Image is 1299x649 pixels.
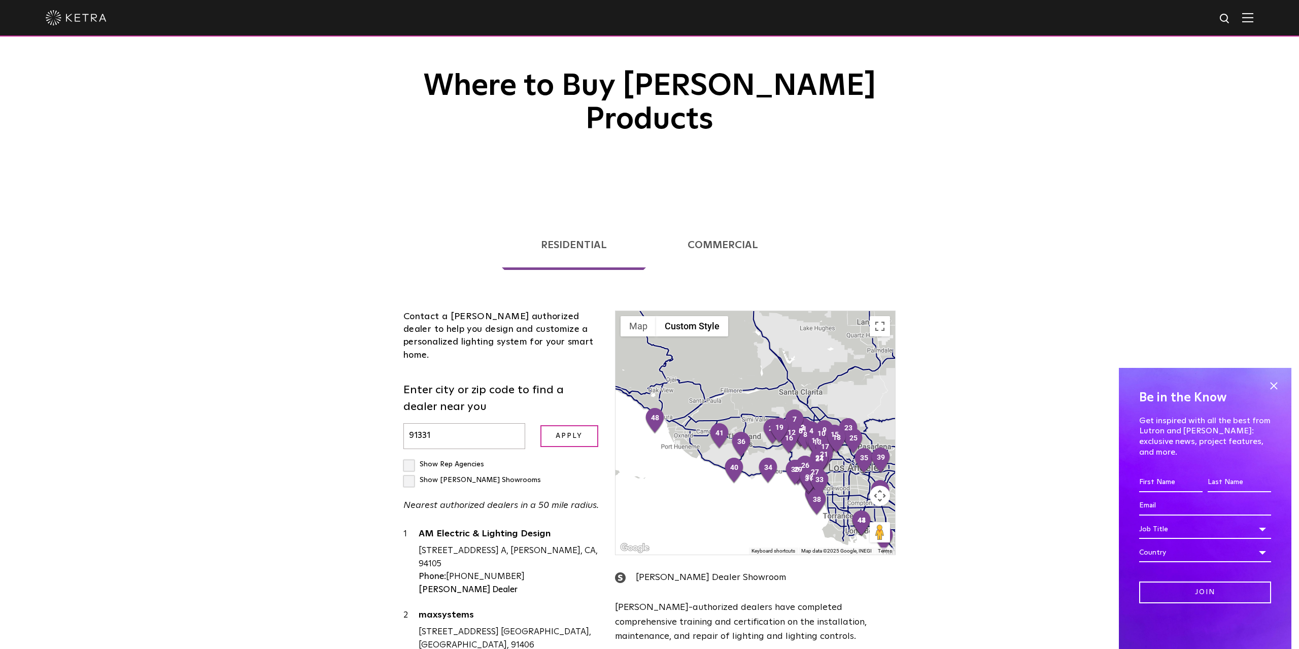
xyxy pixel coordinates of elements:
[807,432,828,459] div: 13
[46,10,107,25] img: ketra-logo-2019-white
[809,448,830,475] div: 22
[648,220,797,270] a: Commercial
[419,586,518,594] strong: [PERSON_NAME] Dealer
[419,610,600,623] a: maxsystems
[403,498,600,513] p: Nearest authorized dealers in a 50 mile radius.
[1139,416,1271,458] p: Get inspired with all the best from Lutron and [PERSON_NAME]: exclusive news, project features, a...
[781,422,802,450] div: 12
[804,462,826,489] div: 27
[1242,13,1253,22] img: Hamburger%20Nav.svg
[804,484,825,511] div: 37
[618,541,652,555] a: Open this area in Google Maps (opens a new window)
[419,570,600,584] div: [PHONE_NUMBER]
[826,427,847,455] div: 18
[403,528,419,596] div: 1
[656,316,728,336] button: Custom Style
[1219,13,1232,25] img: search icon
[806,489,828,517] div: 38
[870,486,890,506] button: Map camera controls
[419,572,446,581] strong: Phone:
[795,424,816,452] div: 8
[758,457,779,485] div: 34
[784,409,805,436] div: 7
[1139,388,1271,407] h4: Be in the Know
[644,407,666,435] div: 48
[811,423,832,451] div: 10
[809,469,830,497] div: 33
[795,455,816,483] div: 26
[851,510,872,537] div: 44
[1139,582,1271,603] input: Join
[870,316,890,336] button: Toggle fullscreen view
[801,548,872,554] span: Map data ©2025 Google, INEGI
[1139,473,1203,492] input: First Name
[784,459,806,487] div: 30
[1139,496,1271,516] input: Email
[824,424,845,452] div: 15
[618,541,652,555] img: Google
[709,423,730,450] div: 41
[403,382,600,416] label: Enter city or zip code to find a dealer near you
[762,418,783,446] div: 20
[805,430,826,458] div: 11
[615,572,626,583] img: showroom_icon.png
[724,457,745,485] div: 40
[419,544,600,570] div: [STREET_ADDRESS] A, [PERSON_NAME], CA, 94105
[870,447,892,474] div: 39
[403,461,484,468] label: Show Rep Agencies
[870,480,891,507] div: 42
[814,436,836,464] div: 17
[799,467,820,494] div: 32
[870,522,890,542] button: Drag Pegman onto the map to open Street View
[615,570,896,585] div: [PERSON_NAME] Dealer Showroom
[1139,520,1271,539] div: Job Title
[621,316,656,336] button: Show street map
[838,418,859,445] div: 23
[731,431,752,459] div: 36
[403,423,525,449] input: Enter city or zip code
[540,425,598,447] input: Apply
[801,421,822,448] div: 4
[853,448,875,475] div: 35
[615,600,896,644] p: [PERSON_NAME]-authorized dealers have completed comprehensive training and certification on the i...
[843,428,864,455] div: 25
[419,529,600,542] a: AM Electric & Lighting Design
[814,420,835,447] div: 9
[1139,543,1271,562] div: Country
[813,444,835,471] div: 21
[878,548,892,554] a: Terms (opens in new tab)
[403,476,541,484] label: Show [PERSON_NAME] Showrooms
[502,220,646,270] a: Residential
[403,311,600,362] div: Contact a [PERSON_NAME] authorized dealer to help you design and customize a personalized lightin...
[769,417,790,445] div: 19
[751,548,795,555] button: Keyboard shortcuts
[1208,473,1271,492] input: Last Name
[809,449,830,476] div: 24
